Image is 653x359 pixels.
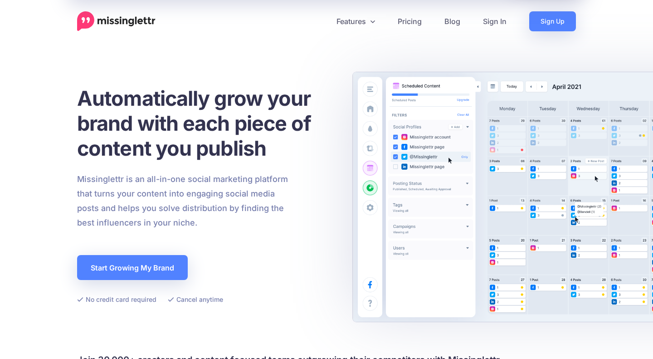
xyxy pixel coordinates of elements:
[325,11,386,31] a: Features
[386,11,433,31] a: Pricing
[77,11,156,31] a: Home
[433,11,472,31] a: Blog
[77,172,288,230] p: Missinglettr is an all-in-one social marketing platform that turns your content into engaging soc...
[77,255,188,280] a: Start Growing My Brand
[529,11,576,31] a: Sign Up
[77,294,156,305] li: No credit card required
[472,11,518,31] a: Sign In
[168,294,223,305] li: Cancel anytime
[77,86,333,161] h1: Automatically grow your brand with each piece of content you publish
